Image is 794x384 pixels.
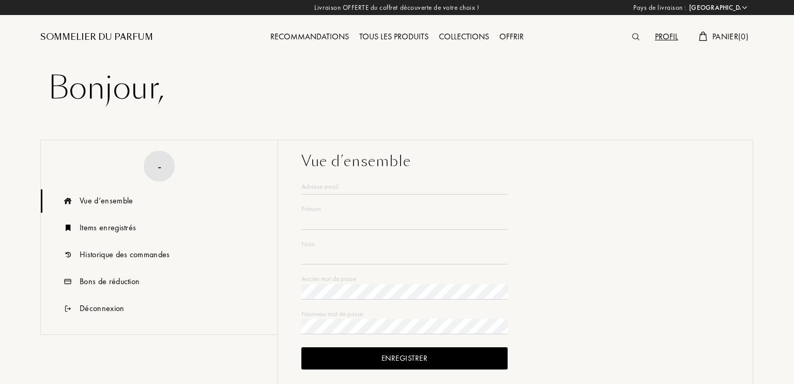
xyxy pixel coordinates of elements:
span: Pays de livraison : [633,3,686,13]
div: Nom [301,239,508,249]
div: Offrir [494,31,529,44]
img: icn_book.svg [62,216,74,240]
a: Sommelier du Parfum [40,31,153,43]
div: Collections [434,31,494,44]
a: Tous les produits [354,31,434,42]
div: Enregistrer [301,347,508,370]
div: - [158,157,161,175]
a: Recommandations [265,31,354,42]
a: Offrir [494,31,529,42]
div: Vue d’ensemble [301,151,729,172]
div: Prénom [301,204,508,214]
div: Recommandations [265,31,354,44]
div: Historique des commandes [80,248,170,261]
img: search_icn.svg [632,33,639,40]
a: Profil [650,31,683,42]
div: Items enregistrés [80,221,136,234]
img: icn_history.svg [62,243,74,267]
img: icn_overview.svg [62,189,74,213]
div: Déconnexion [80,302,125,315]
img: icn_logout.svg [62,297,74,320]
img: icn_code.svg [62,270,74,293]
a: Collections [434,31,494,42]
div: Bons de réduction [80,275,140,288]
div: Profil [650,31,683,44]
div: Adresse email [301,182,508,192]
img: cart.svg [699,32,707,41]
div: Ancien mot de passe [301,274,508,284]
div: Tous les produits [354,31,434,44]
div: Bonjour , [48,67,746,109]
div: Nouveau mot de passe [301,309,508,319]
span: Panier ( 0 ) [712,31,749,42]
div: Vue d’ensemble [80,195,133,207]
